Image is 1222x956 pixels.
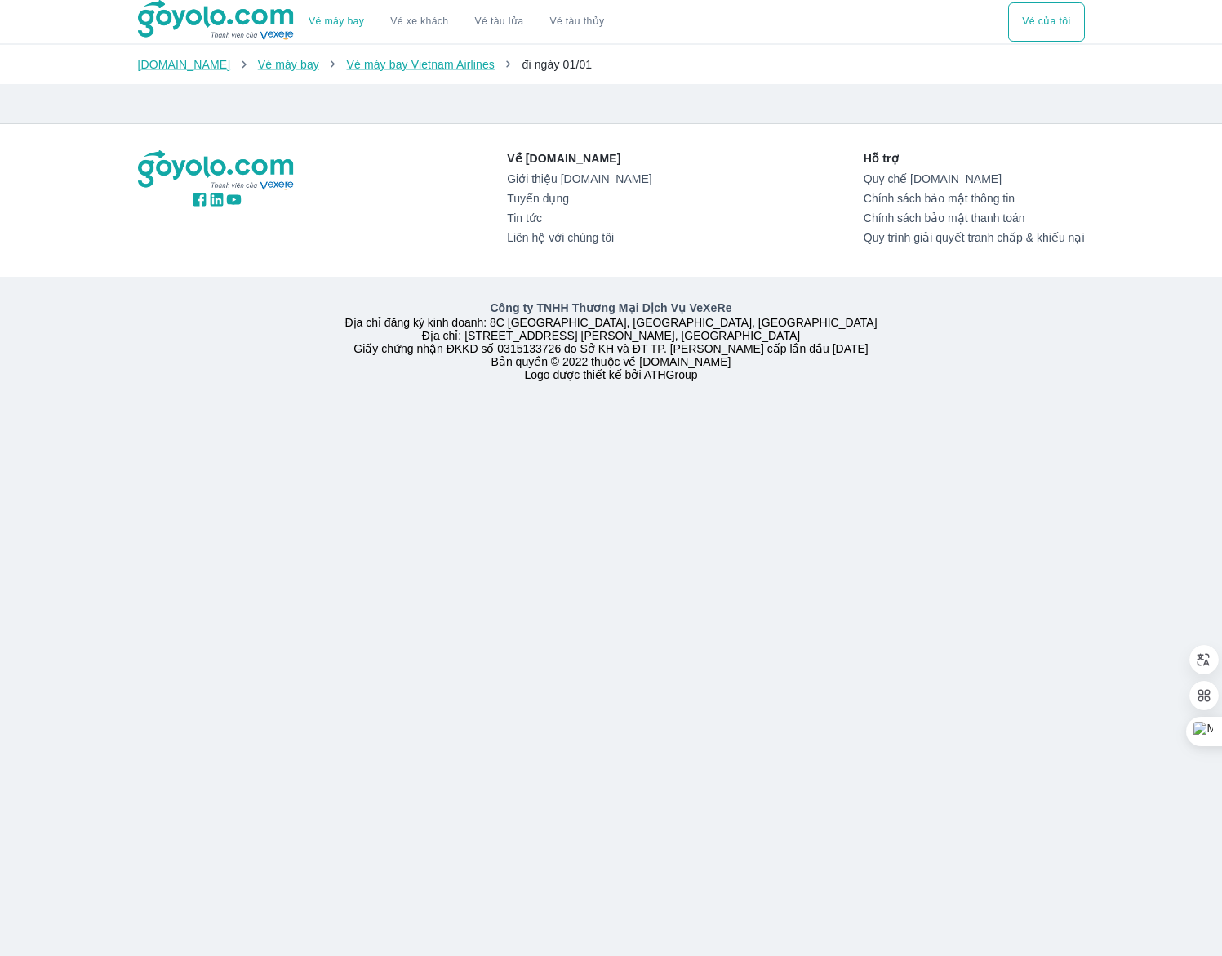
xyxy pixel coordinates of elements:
img: logo [138,150,296,191]
a: Vé tàu lửa [462,2,537,42]
div: choose transportation mode [1008,2,1084,42]
a: Vé máy bay [258,58,319,71]
div: choose transportation mode [296,2,617,42]
a: Giới thiệu [DOMAIN_NAME] [507,172,651,185]
p: Về [DOMAIN_NAME] [507,150,651,167]
div: Địa chỉ đăng ký kinh doanh: 8C [GEOGRAPHIC_DATA], [GEOGRAPHIC_DATA], [GEOGRAPHIC_DATA] Địa chỉ: [... [128,300,1095,381]
a: Liên hệ với chúng tôi [507,231,651,244]
a: Vé xe khách [390,16,448,28]
a: Vé máy bay Vietnam Airlines [346,58,495,71]
p: Hỗ trợ [864,150,1085,167]
span: đi ngày 01/01 [522,58,592,71]
button: Vé tàu thủy [536,2,617,42]
a: Tin tức [507,211,651,225]
nav: breadcrumb [138,56,1085,73]
a: [DOMAIN_NAME] [138,58,231,71]
a: Quy chế [DOMAIN_NAME] [864,172,1085,185]
a: Chính sách bảo mật thông tin [864,192,1085,205]
button: Vé của tôi [1008,2,1084,42]
a: Quy trình giải quyết tranh chấp & khiếu nại [864,231,1085,244]
a: Tuyển dụng [507,192,651,205]
p: Công ty TNHH Thương Mại Dịch Vụ VeXeRe [141,300,1082,316]
a: Chính sách bảo mật thanh toán [864,211,1085,225]
a: Vé máy bay [309,16,364,28]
